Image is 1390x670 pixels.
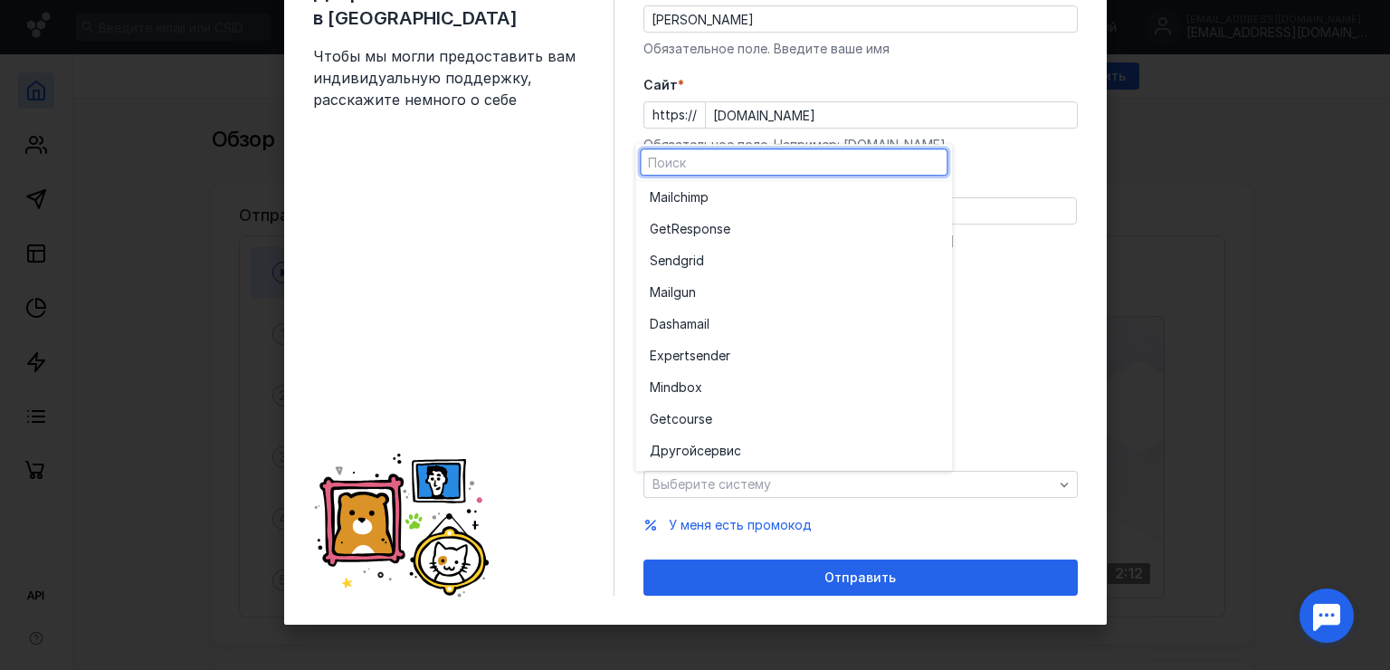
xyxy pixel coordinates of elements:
button: Getcourse [635,403,952,435]
span: pertsender [664,347,730,365]
div: grid [635,181,952,471]
span: G [650,220,659,238]
button: GetResponse [635,213,952,244]
input: Поиск [641,149,947,175]
span: сервис [697,442,741,460]
span: gun [673,283,696,301]
button: Выберите систему [643,471,1078,498]
div: Обязательное поле. Введите ваше имя [643,40,1078,58]
span: Другой [650,442,697,460]
span: box [679,378,702,397]
button: Mailgun [635,276,952,308]
button: Mindbox [635,371,952,403]
span: etResponse [659,220,730,238]
span: Ex [650,347,664,365]
span: Mind [650,378,679,397]
button: У меня есть промокод [669,516,812,534]
span: Чтобы мы могли предоставить вам индивидуальную поддержку, расскажите немного о себе [313,45,585,110]
span: Sendgr [650,252,693,270]
button: Отправить [643,560,1078,596]
span: e [705,410,712,428]
button: Другойсервис [635,435,952,466]
span: Dashamai [650,315,707,333]
span: id [693,252,704,270]
span: Отправить [824,570,896,586]
span: Getcours [650,410,705,428]
span: p [700,188,709,206]
button: Sendgrid [635,244,952,276]
button: Expertsender [635,340,952,371]
span: l [707,315,709,333]
div: Обязательное поле. Например: [DOMAIN_NAME] [643,136,1078,154]
button: Mailchimp [635,181,952,213]
span: Mail [650,283,673,301]
span: У меня есть промокод [669,517,812,532]
span: Cайт [643,76,678,94]
button: Dashamail [635,308,952,340]
span: Выберите систему [652,476,771,492]
span: Mailchim [650,188,700,206]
